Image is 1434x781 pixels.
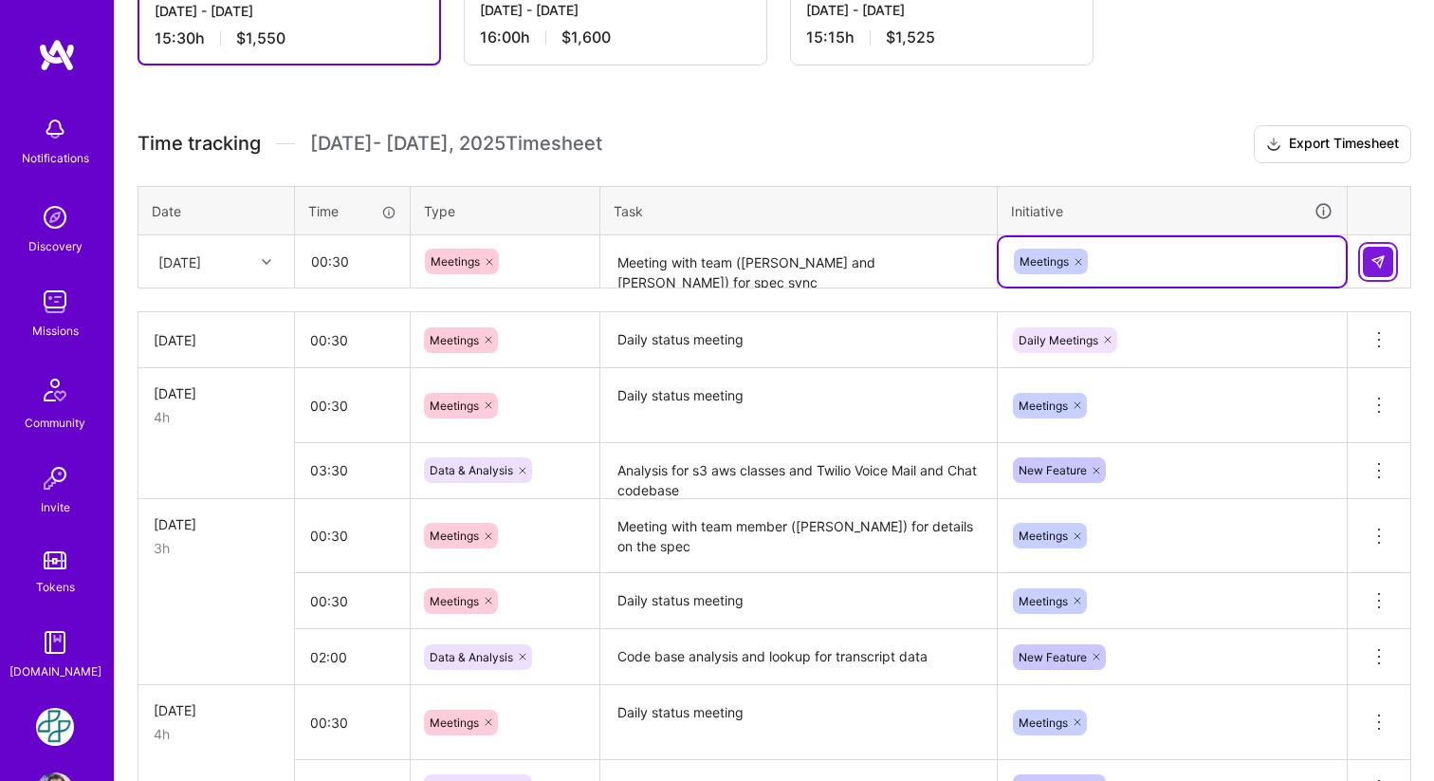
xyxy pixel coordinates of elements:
[1019,716,1068,730] span: Meetings
[154,407,279,427] div: 4h
[155,28,424,48] div: 15:30 h
[1011,200,1333,222] div: Initiative
[36,577,75,597] div: Tokens
[1019,594,1068,608] span: Meetings
[32,367,78,413] img: Community
[430,529,479,543] span: Meetings
[1266,135,1281,155] i: icon Download
[602,445,995,497] textarea: Analysis for s3 aws classes and Twilio Voice Mail and Chat codebase
[430,399,479,413] span: Meetings
[1019,529,1068,543] span: Meetings
[155,1,424,21] div: [DATE] - [DATE]
[32,321,79,341] div: Missions
[38,38,76,72] img: logo
[154,724,279,744] div: 4h
[1019,463,1087,477] span: New Feature
[36,623,74,661] img: guide book
[36,708,74,746] img: Counter Health: Team for Counter Health
[430,594,479,608] span: Meetings
[1020,254,1069,269] span: Meetings
[602,370,995,441] textarea: Daily status meeting
[295,445,410,495] input: HH:MM
[602,237,995,288] textarea: Meeting with team ([PERSON_NAME] and [PERSON_NAME]) for spec sync
[430,650,513,664] span: Data & Analysis
[138,132,261,156] span: Time tracking
[295,697,410,748] input: HH:MM
[295,632,410,682] input: HH:MM
[28,236,83,256] div: Discovery
[154,330,279,350] div: [DATE]
[154,538,279,558] div: 3h
[430,463,513,477] span: Data & Analysis
[22,148,89,168] div: Notifications
[806,28,1077,47] div: 15:15 h
[602,575,995,627] textarea: Daily status meeting
[36,459,74,497] img: Invite
[262,257,271,267] i: icon Chevron
[36,198,74,236] img: discovery
[138,186,295,235] th: Date
[1254,125,1411,163] button: Export Timesheet
[411,186,600,235] th: Type
[295,381,410,431] input: HH:MM
[36,283,74,321] img: teamwork
[154,383,279,403] div: [DATE]
[600,186,998,235] th: Task
[602,687,995,758] textarea: Daily status meeting
[430,716,479,730] span: Meetings
[9,661,101,681] div: [DOMAIN_NAME]
[154,514,279,534] div: [DATE]
[310,132,602,156] span: [DATE] - [DATE] , 2025 Timesheet
[886,28,935,47] span: $1,525
[295,576,410,626] input: HH:MM
[296,236,409,287] input: HH:MM
[295,511,410,561] input: HH:MM
[44,551,66,569] img: tokens
[561,28,611,47] span: $1,600
[1019,399,1068,413] span: Meetings
[1370,254,1386,270] img: Submit
[25,413,85,433] div: Community
[36,110,74,148] img: bell
[1363,247,1395,277] div: null
[430,333,479,347] span: Meetings
[236,28,285,48] span: $1,550
[602,314,995,366] textarea: Daily status meeting
[431,254,480,269] span: Meetings
[308,201,396,221] div: Time
[158,251,201,271] div: [DATE]
[295,315,410,365] input: HH:MM
[1019,333,1098,347] span: Daily Meetings
[154,700,279,720] div: [DATE]
[602,501,995,572] textarea: Meeting with team member ([PERSON_NAME]) for details on the spec
[480,28,751,47] div: 16:00 h
[602,631,995,683] textarea: Code base analysis and lookup for transcript data
[41,497,70,517] div: Invite
[31,708,79,746] a: Counter Health: Team for Counter Health
[1019,650,1087,664] span: New Feature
